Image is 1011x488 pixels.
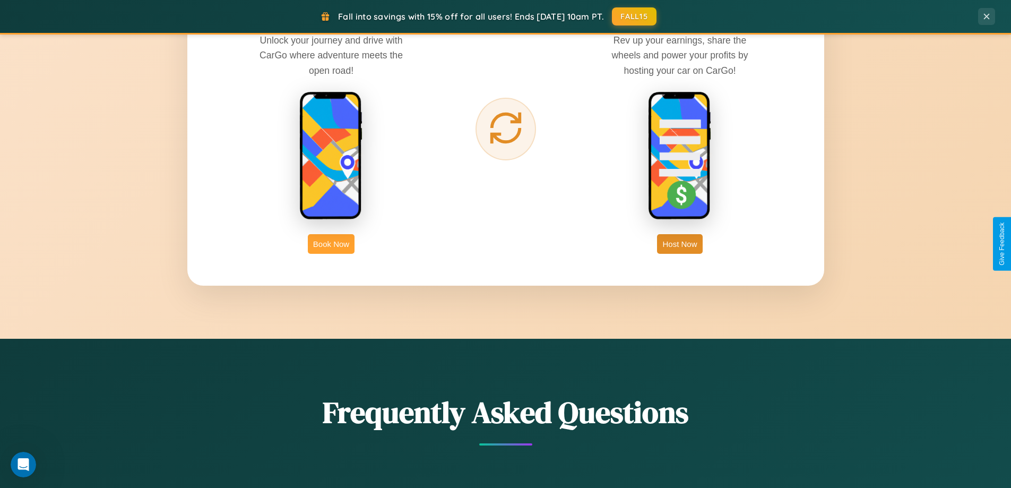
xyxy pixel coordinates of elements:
p: Rev up your earnings, share the wheels and power your profits by hosting your car on CarGo! [600,33,759,78]
img: rent phone [299,91,363,221]
p: Unlock your journey and drive with CarGo where adventure meets the open road! [252,33,411,78]
button: FALL15 [612,7,656,25]
button: Host Now [657,234,702,254]
div: Give Feedback [998,222,1006,266]
iframe: Intercom live chat [11,452,36,477]
img: host phone [648,91,712,221]
button: Book Now [308,234,355,254]
h2: Frequently Asked Questions [187,392,824,433]
span: Fall into savings with 15% off for all users! Ends [DATE] 10am PT. [338,11,604,22]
